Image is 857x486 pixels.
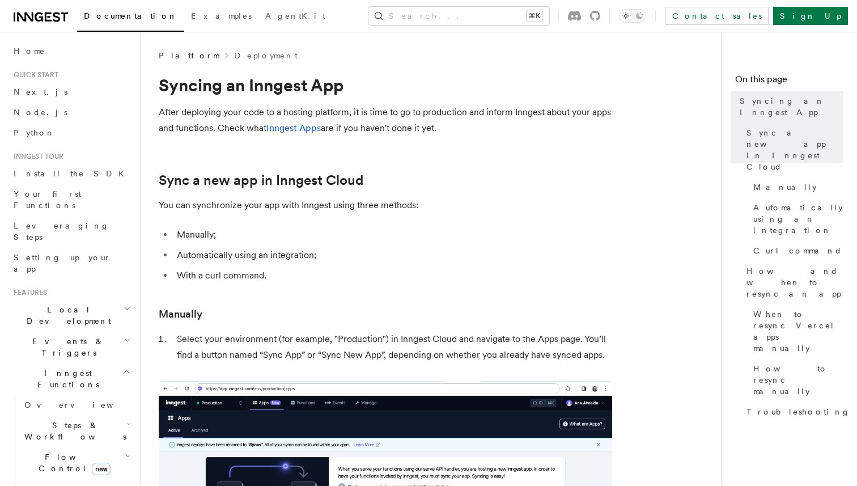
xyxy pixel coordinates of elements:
[20,415,133,447] button: Steps & Workflows
[735,91,843,122] a: Syncing an Inngest App
[14,253,111,273] span: Setting up your app
[159,75,612,95] h1: Syncing an Inngest App
[665,7,769,25] a: Contact sales
[746,406,850,417] span: Troubleshooting
[159,197,612,213] p: You can synchronize your app with Inngest using three methods:
[9,336,124,358] span: Events & Triggers
[753,363,843,397] span: How to resync manually
[9,102,133,122] a: Node.js
[753,245,842,256] span: Curl command
[265,11,325,20] span: AgentKit
[173,247,612,263] li: Automatically using an integration;
[9,122,133,143] a: Python
[9,82,133,102] a: Next.js
[159,50,219,61] span: Platform
[20,395,133,415] a: Overview
[235,50,298,61] a: Deployment
[742,402,843,422] a: Troubleshooting
[14,45,45,57] span: Home
[9,41,133,61] a: Home
[84,11,177,20] span: Documentation
[14,128,55,137] span: Python
[92,463,111,475] span: new
[749,240,843,261] a: Curl command
[742,261,843,304] a: How and when to resync an app
[173,268,612,284] li: With a curl command.
[159,306,202,322] a: Manually
[9,152,63,161] span: Inngest tour
[266,122,321,133] a: Inngest Apps
[14,189,81,210] span: Your first Functions
[9,363,133,395] button: Inngest Functions
[368,7,549,25] button: Search...⌘K
[9,70,58,79] span: Quick start
[173,331,612,363] li: Select your environment (for example, "Production") in Inngest Cloud and navigate to the Apps pag...
[735,73,843,91] h4: On this page
[746,265,843,299] span: How and when to resync an app
[9,299,133,331] button: Local Development
[77,3,184,32] a: Documentation
[14,108,67,117] span: Node.js
[749,197,843,240] a: Automatically using an integration
[753,308,843,354] span: When to resync Vercel apps manually
[159,172,363,188] a: Sync a new app in Inngest Cloud
[619,9,646,23] button: Toggle dark mode
[191,11,252,20] span: Examples
[20,451,125,474] span: Flow Control
[9,304,124,327] span: Local Development
[773,7,848,25] a: Sign Up
[20,420,126,442] span: Steps & Workflows
[14,221,109,242] span: Leveraging Steps
[9,184,133,215] a: Your first Functions
[746,127,843,172] span: Sync a new app in Inngest Cloud
[14,169,131,178] span: Install the SDK
[753,181,817,193] span: Manually
[9,288,47,297] span: Features
[14,87,67,96] span: Next.js
[749,304,843,358] a: When to resync Vercel apps manually
[742,122,843,177] a: Sync a new app in Inngest Cloud
[258,3,332,31] a: AgentKit
[9,163,133,184] a: Install the SDK
[20,447,133,479] button: Flow Controlnew
[9,331,133,363] button: Events & Triggers
[9,247,133,279] a: Setting up your app
[9,215,133,247] a: Leveraging Steps
[749,358,843,402] a: How to resync manually
[159,104,612,136] p: After deploying your code to a hosting platform, it is time to go to production and inform Innges...
[184,3,258,31] a: Examples
[749,177,843,197] a: Manually
[527,10,542,22] kbd: ⌘K
[173,227,612,243] li: Manually;
[753,202,843,236] span: Automatically using an integration
[740,95,843,118] span: Syncing an Inngest App
[24,400,141,409] span: Overview
[9,367,122,390] span: Inngest Functions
